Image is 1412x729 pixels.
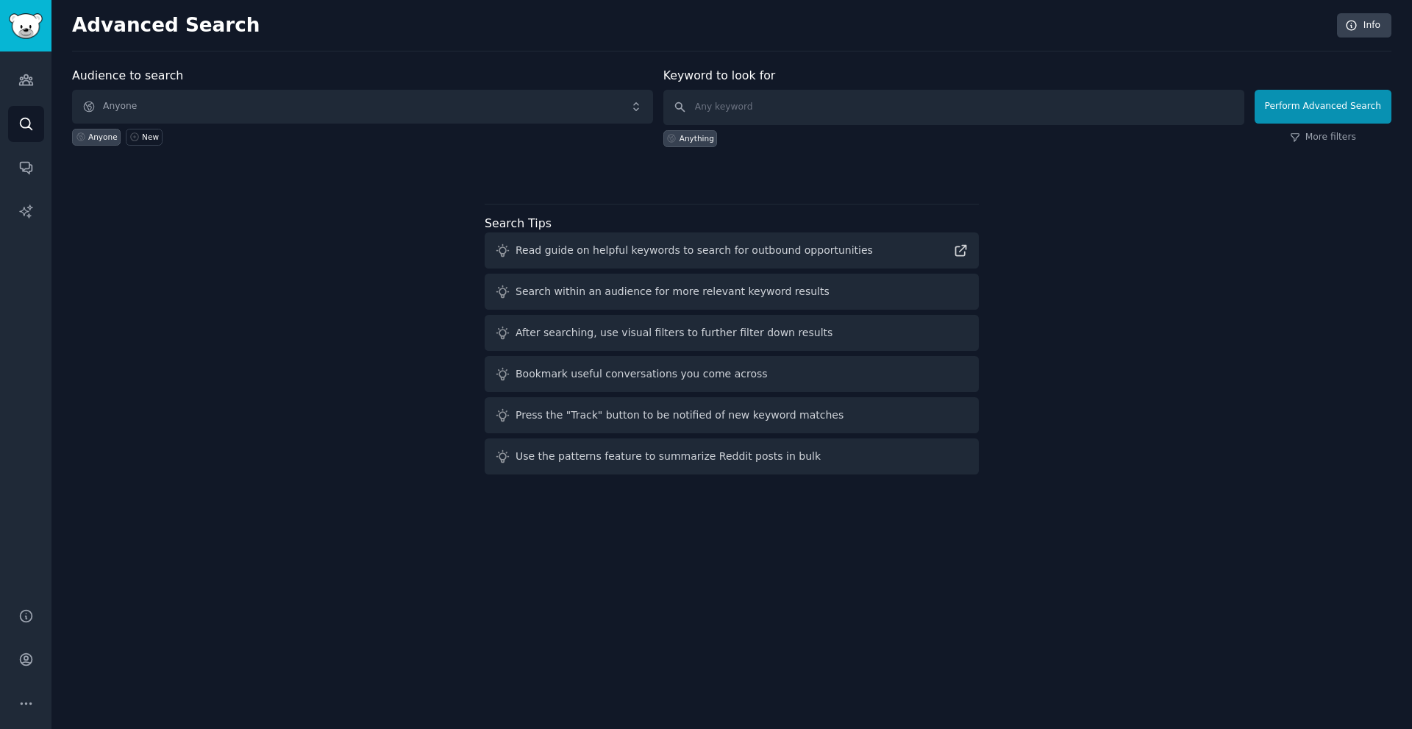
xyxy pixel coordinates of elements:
div: Anyone [88,132,118,142]
div: Bookmark useful conversations you come across [516,366,768,382]
h2: Advanced Search [72,14,1329,38]
div: Use the patterns feature to summarize Reddit posts in bulk [516,449,821,464]
label: Search Tips [485,216,552,230]
button: Perform Advanced Search [1255,90,1391,124]
label: Audience to search [72,68,183,82]
div: After searching, use visual filters to further filter down results [516,325,832,341]
div: Read guide on helpful keywords to search for outbound opportunities [516,243,873,258]
button: Anyone [72,90,653,124]
div: Anything [680,133,714,143]
a: More filters [1290,131,1356,144]
input: Any keyword [663,90,1244,125]
a: Info [1337,13,1391,38]
div: Search within an audience for more relevant keyword results [516,284,830,299]
div: Press the "Track" button to be notified of new keyword matches [516,408,844,423]
a: New [126,129,162,146]
label: Keyword to look for [663,68,776,82]
div: New [142,132,159,142]
img: GummySearch logo [9,13,43,39]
